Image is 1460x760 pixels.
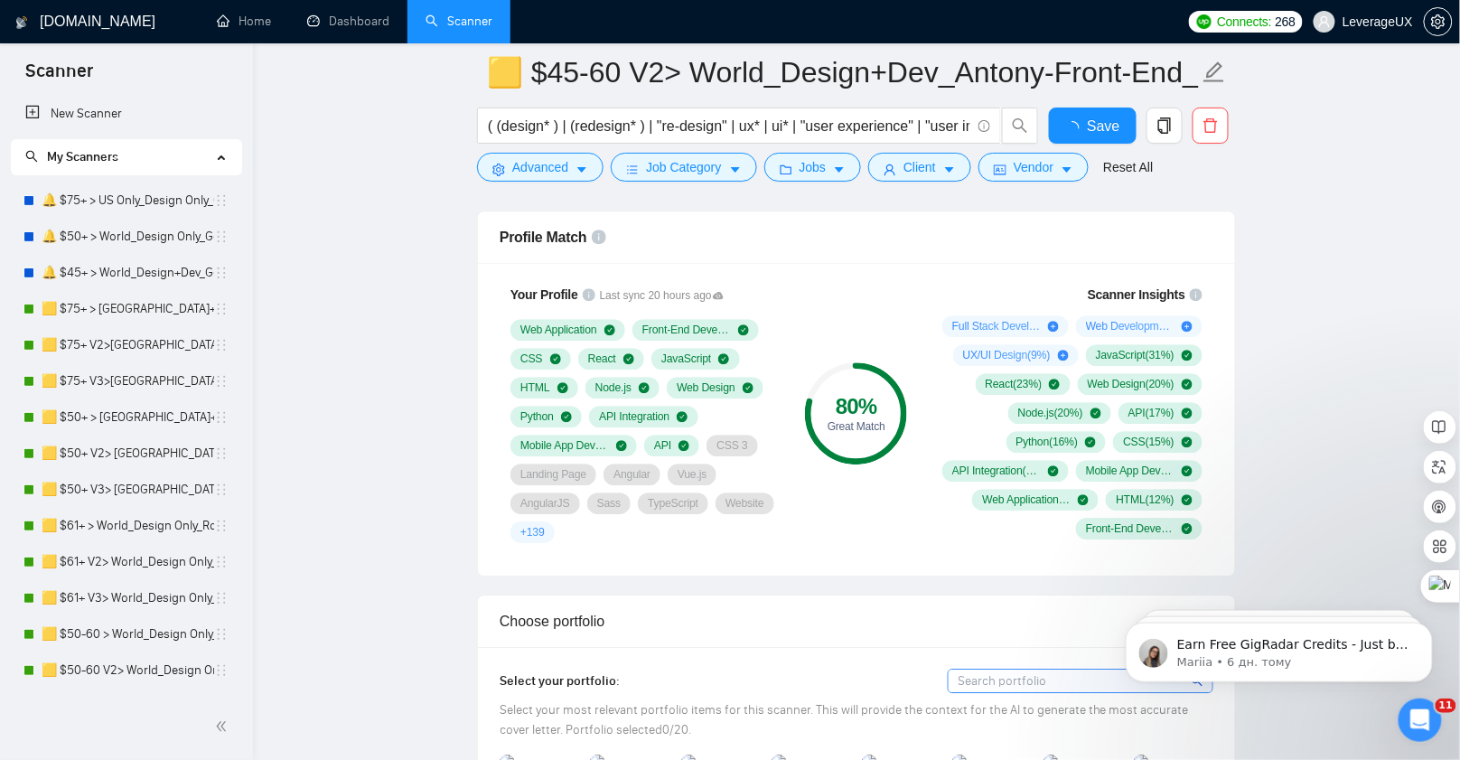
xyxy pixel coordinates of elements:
[1099,585,1460,711] iframe: Intercom notifications повідомлення
[623,353,634,364] span: check-circle
[510,287,578,302] span: Your Profile
[1087,115,1119,137] span: Save
[215,718,233,736] span: double-left
[11,616,241,652] li: 🟨 $50-60 > World_Design Only_Roman-Web Design_General
[42,652,214,689] a: 🟨 $50-60 V2> World_Design Only_Roman-Web Design_General
[11,436,241,472] li: 🟨 $50+ V2> US+Canada_Design Only_Tony-UX/UI_General
[1182,379,1193,389] span: check-circle
[978,153,1089,182] button: idcardVendorcaret-down
[613,467,650,482] span: Angular
[214,302,229,316] span: holder
[1190,288,1203,301] span: info-circle
[986,377,1043,391] span: React ( 23 %)
[500,673,620,689] span: Select your portfolio:
[488,115,970,137] input: Search Freelance Jobs...
[426,14,492,29] a: searchScanner
[11,58,108,96] span: Scanner
[1182,350,1193,361] span: check-circle
[1065,121,1087,136] span: loading
[214,663,229,678] span: holder
[1058,350,1069,361] span: plus-circle
[1436,699,1456,713] span: 11
[1088,377,1175,391] span: Web Design ( 20 %)
[520,352,543,366] span: CSS
[1182,523,1193,534] span: check-circle
[477,153,604,182] button: settingAdvancedcaret-down
[1090,408,1101,418] span: check-circle
[597,496,621,511] span: Sass
[11,183,241,219] li: 🔔 $75+ > US Only_Design Only_General
[833,163,846,176] span: caret-down
[952,319,1041,333] span: Full Stack Development ( 51 %)
[520,409,554,424] span: Python
[214,338,229,352] span: holder
[1318,15,1331,28] span: user
[42,616,214,652] a: 🟨 $50-60 > World_Design Only_Roman-Web Design_General
[654,438,671,453] span: API
[25,96,227,132] a: New Scanner
[1049,379,1060,389] span: check-circle
[512,157,568,177] span: Advanced
[42,544,214,580] a: 🟨 $61+ V2> World_Design Only_Roman-UX/UI_General
[11,219,241,255] li: 🔔 $50+ > World_Design Only_General
[1002,108,1038,144] button: search
[42,472,214,508] a: 🟨 $50+ V3> [GEOGRAPHIC_DATA]+[GEOGRAPHIC_DATA] Only_Tony-UX/UI_General
[604,324,615,335] span: check-circle
[678,467,707,482] span: Vue.js
[1016,435,1079,449] span: Python ( 16 %)
[982,493,1071,507] span: Web Application ( 12 %)
[520,496,570,511] span: AngularJS
[1276,12,1296,32] span: 268
[592,230,606,244] span: info-circle
[47,149,118,164] span: My Scanners
[1096,348,1175,362] span: JavaScript ( 31 %)
[11,472,241,508] li: 🟨 $50+ V3> US+Canada_Design Only_Tony-UX/UI_General
[42,291,214,327] a: 🟨 $75+ > [GEOGRAPHIC_DATA]+[GEOGRAPHIC_DATA] Only_Tony-UX/UI_General
[1182,321,1193,332] span: plus-circle
[743,382,753,393] span: check-circle
[1197,14,1212,29] img: upwork-logo.png
[1424,14,1453,29] a: setting
[11,363,241,399] li: 🟨 $75+ V3>US+Canada_Design Only_Tony-UX/UI_General
[903,157,936,177] span: Client
[764,153,862,182] button: folderJobscaret-down
[679,440,689,451] span: check-circle
[11,327,241,363] li: 🟨 $75+ V2>US+Canada_Design Only_Tony-UX/UI_General
[520,467,586,482] span: Landing Page
[952,464,1041,478] span: API Integration ( 14 %)
[1086,319,1175,333] span: Web Development ( 27 %)
[214,591,229,605] span: holder
[716,438,747,453] span: CSS 3
[1182,465,1193,476] span: check-circle
[42,508,214,544] a: 🟨 $61+ > World_Design Only_Roman-UX/UI_General
[1425,14,1452,29] span: setting
[611,153,756,182] button: barsJob Categorycaret-down
[11,652,241,689] li: 🟨 $50-60 V2> World_Design Only_Roman-Web Design_General
[1182,436,1193,447] span: check-circle
[25,149,118,164] span: My Scanners
[1399,699,1442,742] iframe: Intercom live chat
[550,353,561,364] span: check-circle
[11,96,241,132] li: New Scanner
[963,348,1051,362] span: UX/UI Design ( 9 %)
[1116,493,1174,507] span: HTML ( 12 %)
[214,266,229,280] span: holder
[500,230,587,245] span: Profile Match
[1203,61,1226,84] span: edit
[1182,494,1193,505] span: check-circle
[718,353,729,364] span: check-circle
[800,157,827,177] span: Jobs
[1003,117,1037,134] span: search
[11,291,241,327] li: 🟨 $75+ > US+Canada_Design Only_Tony-UX/UI_General
[214,483,229,497] span: holder
[616,440,627,451] span: check-circle
[642,323,731,337] span: Front-End Development
[725,496,764,511] span: Website
[599,409,669,424] span: API Integration
[1128,406,1175,420] span: API ( 17 %)
[214,374,229,389] span: holder
[520,380,550,395] span: HTML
